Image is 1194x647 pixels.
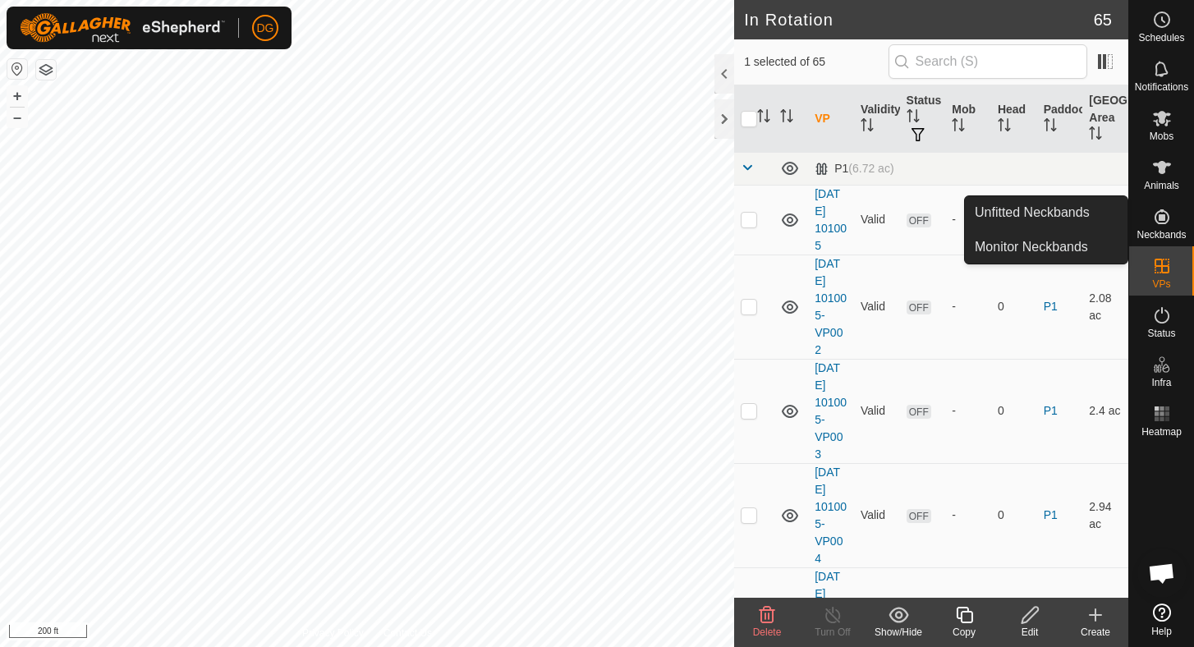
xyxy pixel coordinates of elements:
span: Unfitted Neckbands [975,203,1090,223]
a: [DATE] 101005 [815,187,847,252]
th: VP [808,85,854,153]
p-sorticon: Activate to sort [861,121,874,134]
span: Status [1147,328,1175,338]
p-sorticon: Activate to sort [757,112,770,125]
div: Edit [997,625,1063,640]
span: DG [257,20,274,37]
div: Copy [931,625,997,640]
th: Head [991,85,1037,153]
span: Animals [1144,181,1179,190]
span: Help [1151,626,1172,636]
button: + [7,86,27,106]
th: [GEOGRAPHIC_DATA] Area [1082,85,1128,153]
a: [DATE] 101005-VP003 [815,361,847,461]
td: 0 [991,463,1037,567]
div: - [952,402,985,420]
div: Create [1063,625,1128,640]
span: Delete [753,626,782,638]
a: P1 [1044,404,1058,417]
td: Valid [854,359,900,463]
a: [DATE] 101005-VP002 [815,257,847,356]
a: Unfitted Neckbands [965,196,1127,229]
p-sorticon: Activate to sort [998,121,1011,134]
span: OFF [907,509,931,523]
a: [DATE] 101005-VP004 [815,466,847,565]
div: - [952,298,985,315]
th: Status [900,85,946,153]
span: OFF [907,301,931,314]
span: 65 [1094,7,1112,32]
span: Monitor Neckbands [975,237,1088,257]
div: Turn Off [800,625,866,640]
img: Gallagher Logo [20,13,225,43]
td: 2.94 ac [1082,463,1128,567]
td: 2.4 ac [1082,359,1128,463]
a: Monitor Neckbands [965,231,1127,264]
span: Schedules [1138,33,1184,43]
td: 2.08 ac [1082,255,1128,359]
span: Neckbands [1137,230,1186,240]
span: (6.72 ac) [848,162,893,175]
p-sorticon: Activate to sort [952,121,965,134]
div: - [952,507,985,524]
p-sorticon: Activate to sort [907,112,920,125]
td: Valid [854,463,900,567]
td: 0.91 ac [1082,185,1128,255]
p-sorticon: Activate to sort [1089,129,1102,142]
button: Map Layers [36,60,56,80]
a: Help [1129,597,1194,643]
span: 1 selected of 65 [744,53,888,71]
div: - [952,211,985,228]
button: – [7,108,27,127]
span: OFF [907,213,931,227]
span: Notifications [1135,82,1188,92]
button: Reset Map [7,59,27,79]
p-sorticon: Activate to sort [780,112,793,125]
input: Search (S) [889,44,1087,79]
a: Privacy Policy [302,626,364,640]
div: Open chat [1137,548,1187,598]
th: Paddock [1037,85,1083,153]
h2: In Rotation [744,10,1094,30]
span: VPs [1152,279,1170,289]
th: Validity [854,85,900,153]
a: Contact Us [383,626,432,640]
td: Valid [854,185,900,255]
span: Mobs [1150,131,1173,141]
a: P1 [1044,300,1058,313]
td: 0 [991,185,1037,255]
span: OFF [907,405,931,419]
div: P1 [815,162,893,176]
p-sorticon: Activate to sort [1044,121,1057,134]
a: P1 [1044,508,1058,521]
th: Mob [945,85,991,153]
div: Show/Hide [866,625,931,640]
td: Valid [854,255,900,359]
td: 0 [991,359,1037,463]
span: Heatmap [1141,427,1182,437]
span: Infra [1151,378,1171,388]
td: 0 [991,255,1037,359]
